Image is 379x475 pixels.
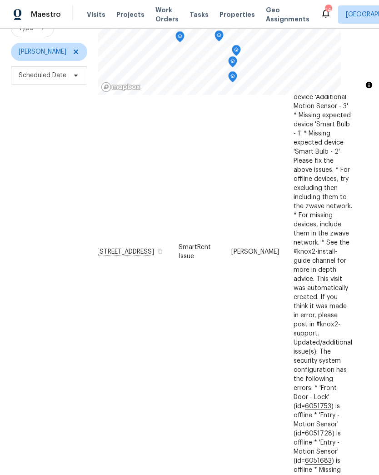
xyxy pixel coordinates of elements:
[116,10,145,19] span: Projects
[232,45,241,59] div: Map marker
[325,5,331,15] div: 14
[189,11,209,18] span: Tasks
[31,10,61,19] span: Maestro
[364,80,374,90] button: Toggle attribution
[156,247,164,255] button: Copy Address
[228,56,237,70] div: Map marker
[87,10,105,19] span: Visits
[175,31,185,45] div: Map marker
[219,10,255,19] span: Properties
[155,5,179,24] span: Work Orders
[366,80,372,90] span: Toggle attribution
[231,248,279,255] span: [PERSON_NAME]
[19,47,66,56] span: [PERSON_NAME]
[228,71,237,85] div: Map marker
[101,82,141,92] a: Mapbox homepage
[179,244,211,259] span: SmartRent Issue
[266,5,309,24] span: Geo Assignments
[19,71,66,80] span: Scheduled Date
[214,30,224,45] div: Map marker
